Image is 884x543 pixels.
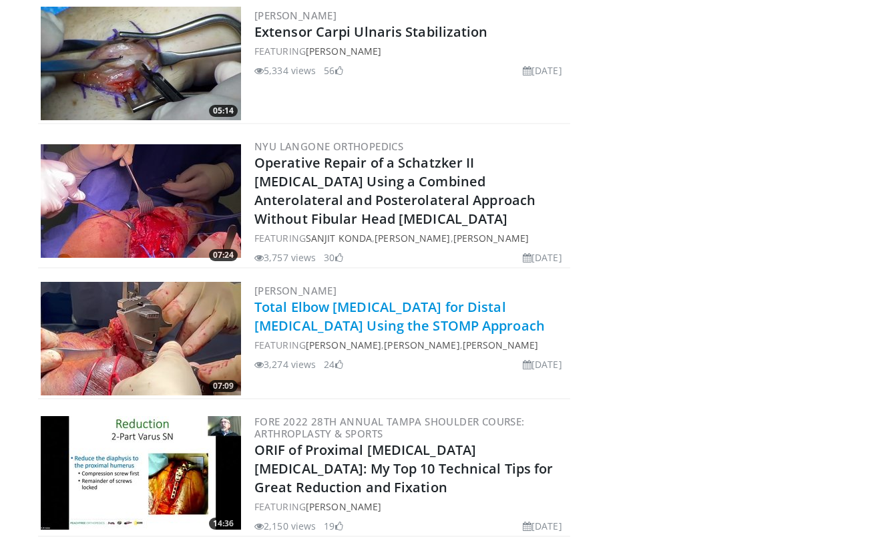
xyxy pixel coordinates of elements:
[41,416,241,530] img: 9e6b24c0-adf9-45be-ba59-03a583877446.300x170_q85_crop-smart_upscale.jpg
[463,339,538,351] a: [PERSON_NAME]
[41,144,241,258] img: 8b52cf18-1677-41a8-8cf9-e88788126d9c.300x170_q85_crop-smart_upscale.jpg
[324,357,343,371] li: 24
[306,232,372,244] a: Sanjit Konda
[523,250,562,264] li: [DATE]
[254,338,568,352] div: FEATURING , ,
[41,282,241,395] img: 1ae5a66b-636f-4f0b-a4f2-e8d4894cda8b.300x170_q85_crop-smart_upscale.jpg
[384,339,459,351] a: [PERSON_NAME]
[254,284,337,297] a: [PERSON_NAME]
[453,232,529,244] a: [PERSON_NAME]
[254,415,525,440] a: FORE 2022 28th Annual Tampa Shoulder Course: Arthroplasty & Sports
[254,44,568,58] div: FEATURING
[254,154,535,228] a: Operative Repair of a Schatzker II [MEDICAL_DATA] Using a Combined Anterolateral and Posterolater...
[41,144,241,258] a: 07:24
[254,441,553,496] a: ORIF of Proximal [MEDICAL_DATA] [MEDICAL_DATA]: My Top 10 Technical Tips for Great Reduction and ...
[254,357,316,371] li: 3,274 views
[523,357,562,371] li: [DATE]
[209,380,238,392] span: 07:09
[41,416,241,530] a: 14:36
[254,9,337,22] a: [PERSON_NAME]
[306,500,381,513] a: [PERSON_NAME]
[209,105,238,117] span: 05:14
[209,249,238,261] span: 07:24
[523,63,562,77] li: [DATE]
[324,519,343,533] li: 19
[254,519,316,533] li: 2,150 views
[41,7,241,120] a: 05:14
[254,231,568,245] div: FEATURING , ,
[41,7,241,120] img: 63fcaa30-d4f8-408c-a97d-b6a6a20cd897.300x170_q85_crop-smart_upscale.jpg
[254,63,316,77] li: 5,334 views
[41,282,241,395] a: 07:09
[209,518,238,530] span: 14:36
[254,298,545,335] a: Total Elbow [MEDICAL_DATA] for Distal [MEDICAL_DATA] Using the STOMP Approach
[324,63,343,77] li: 56
[324,250,343,264] li: 30
[254,500,568,514] div: FEATURING
[523,519,562,533] li: [DATE]
[306,45,381,57] a: [PERSON_NAME]
[375,232,450,244] a: [PERSON_NAME]
[254,23,488,41] a: Extensor Carpi Ulnaris Stabilization
[254,140,403,153] a: NYU Langone Orthopedics
[306,339,381,351] a: [PERSON_NAME]
[254,250,316,264] li: 3,757 views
